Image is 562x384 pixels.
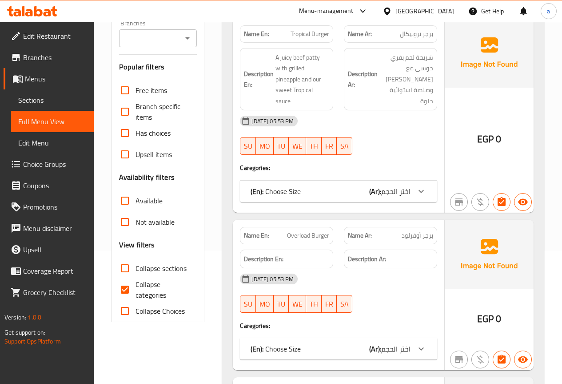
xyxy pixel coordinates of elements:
button: TH [306,295,322,313]
a: Edit Menu [11,132,94,154]
span: FR [325,298,333,311]
span: EGP [477,310,494,327]
a: Menu disclaimer [4,218,94,239]
span: MO [259,298,270,311]
img: Ae5nvW7+0k+MAAAAAElFTkSuQmCC [445,220,534,289]
span: Sections [18,95,87,105]
button: SU [240,295,256,313]
a: Choice Groups [4,154,94,175]
button: WE [289,137,306,155]
span: WE [292,298,303,311]
span: Branches [23,52,87,63]
a: Sections [11,89,94,111]
h3: Availability filters [119,172,175,182]
button: Available [514,351,532,368]
span: Not available [136,217,175,227]
h3: View filters [119,240,155,250]
span: MO [259,140,270,153]
img: Ae5nvW7+0k+MAAAAAElFTkSuQmCC [445,18,534,88]
strong: Description Ar: [348,69,378,90]
span: Collapse categories [136,279,190,300]
span: Collapse sections [136,263,187,274]
button: Not branch specific item [450,193,468,211]
span: Coverage Report [23,266,87,276]
span: شريحة لحم بقري جوسى مع أناناس مشوي وصلصة استوائية حلوة [379,52,433,107]
button: Available [514,193,532,211]
span: Upsell items [136,149,172,160]
a: Branches [4,47,94,68]
span: EGP [477,130,494,148]
button: Has choices [493,193,510,211]
button: Purchased item [471,193,489,211]
button: MO [256,137,274,155]
b: (En): [251,342,263,356]
span: TU [277,140,285,153]
a: Coupons [4,175,94,196]
b: (Ar): [369,342,381,356]
span: Coupons [23,180,87,191]
span: 0 [496,310,501,327]
span: [DATE] 05:53 PM [248,117,297,125]
span: Edit Menu [18,137,87,148]
span: اختر الحجم [381,185,411,198]
span: TU [277,298,285,311]
span: Grocery Checklist [23,287,87,298]
span: Menus [25,73,87,84]
a: Support.OpsPlatform [4,335,61,347]
a: Full Menu View [11,111,94,132]
span: اختر الحجم [381,342,411,356]
a: Upsell [4,239,94,260]
strong: Name Ar: [348,29,372,39]
a: Edit Restaurant [4,25,94,47]
b: (Ar): [369,185,381,198]
span: Upsell [23,244,87,255]
span: Has choices [136,128,171,138]
p: Choose Size [251,344,301,354]
button: SU [240,137,256,155]
strong: Description En: [244,69,274,90]
button: TU [274,137,289,155]
span: 0 [496,130,501,148]
span: Menu disclaimer [23,223,87,234]
span: TH [310,298,318,311]
span: TH [310,140,318,153]
span: Version: [4,311,26,323]
span: SA [340,140,349,153]
a: Menus [4,68,94,89]
span: Collapse Choices [136,306,185,316]
span: 1.0.0 [28,311,41,323]
h3: Popular filters [119,62,197,72]
span: Branch specific items [136,101,190,122]
div: (En): Choose Size(Ar):اختر الحجم [240,181,437,202]
h4: Caregories: [240,321,437,330]
button: WE [289,295,306,313]
button: TU [274,295,289,313]
strong: Description Ar: [348,254,386,265]
div: [GEOGRAPHIC_DATA] [395,6,454,16]
span: Overload Burger [287,231,329,240]
a: Grocery Checklist [4,282,94,303]
h4: Caregories: [240,163,437,172]
span: [DATE] 05:53 PM [248,275,297,283]
span: Available [136,195,163,206]
span: WE [292,140,303,153]
b: (En): [251,185,263,198]
button: Has choices [493,351,510,368]
strong: Description En: [244,254,283,265]
strong: Name En: [244,231,269,240]
span: Promotions [23,202,87,212]
span: برجر تروبيكال [400,29,433,39]
button: FR [322,295,337,313]
button: MO [256,295,274,313]
span: Choice Groups [23,159,87,170]
span: SA [340,298,349,311]
button: Not branch specific item [450,351,468,368]
a: Promotions [4,196,94,218]
span: برجر أوفرلود [402,231,433,240]
button: Open [181,32,194,44]
p: Choose Size [251,186,301,197]
span: SU [244,298,252,311]
button: Purchased item [471,351,489,368]
strong: Name En: [244,29,269,39]
span: Tropical Burger [291,29,329,39]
